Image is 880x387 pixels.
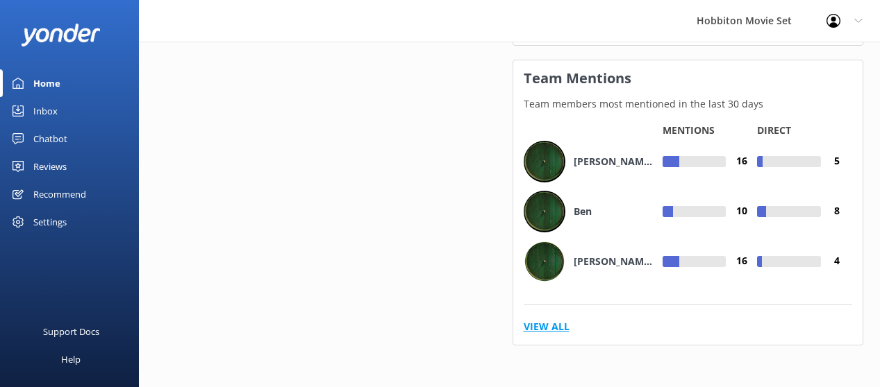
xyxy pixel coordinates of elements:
h4: Ben [574,204,592,219]
img: 779-1736204316.jpg [524,141,565,182]
p: Team members most mentioned in the last 30 days [513,96,863,112]
h4: 16 [726,153,757,169]
p: Mentions [663,123,715,137]
h4: [PERSON_NAME] ([GEOGRAPHIC_DATA]) [574,254,654,269]
div: Settings [33,208,67,236]
div: Recommend [33,180,86,208]
h4: 10 [726,203,757,218]
h4: 4 [821,253,852,268]
p: Direct [757,123,791,137]
div: Reviews [33,153,67,180]
h3: Team Mentions [513,60,863,96]
div: Chatbot [33,125,67,153]
div: Support Docs [43,318,99,345]
img: yonder-white-logo.png [21,24,101,46]
h4: [PERSON_NAME] ([GEOGRAPHIC_DATA]) [574,154,654,169]
h4: 8 [821,203,852,218]
h4: 16 [726,253,757,268]
h4: 5 [821,153,852,169]
img: 779-1695422655.jpg [524,191,565,232]
div: Help [61,345,81,373]
div: Home [33,69,60,97]
img: 236-1716259611.png [524,241,565,282]
div: Inbox [33,97,58,125]
a: View All [524,319,570,334]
